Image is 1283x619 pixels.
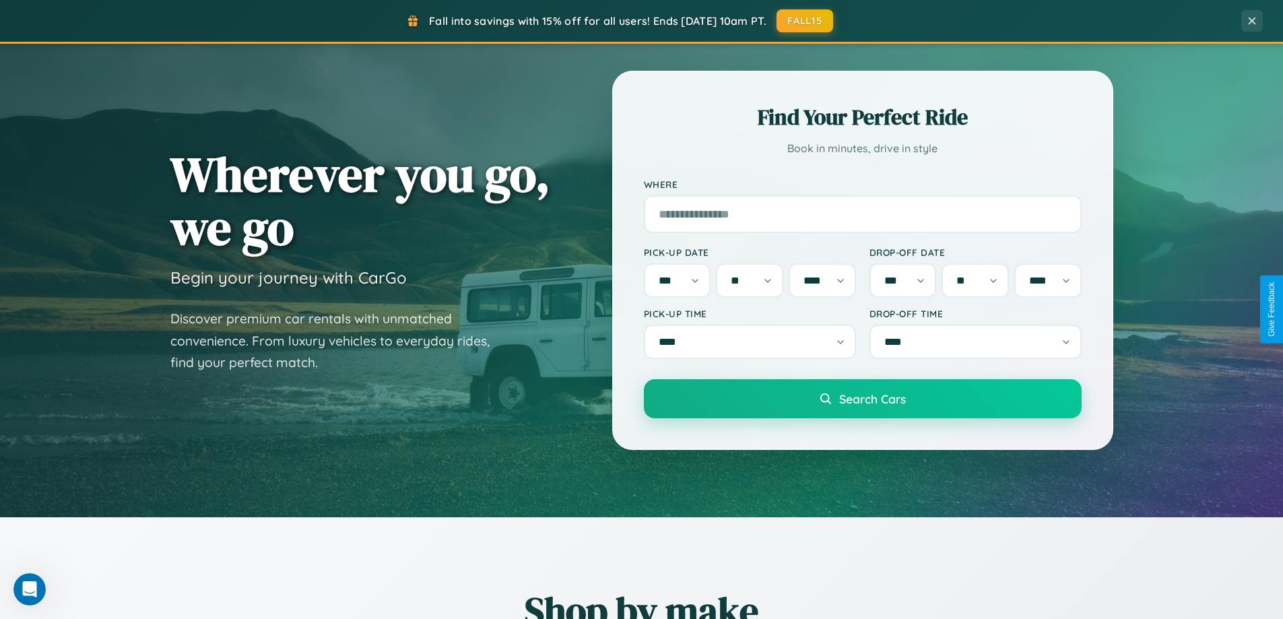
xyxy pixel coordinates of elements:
label: Where [644,178,1082,190]
h3: Begin your journey with CarGo [170,267,407,288]
span: Fall into savings with 15% off for all users! Ends [DATE] 10am PT. [429,14,766,28]
iframe: Intercom live chat [13,573,46,606]
h1: Wherever you go, we go [170,148,550,254]
p: Book in minutes, drive in style [644,139,1082,158]
h2: Find Your Perfect Ride [644,102,1082,132]
button: Search Cars [644,379,1082,418]
p: Discover premium car rentals with unmatched convenience. From luxury vehicles to everyday rides, ... [170,308,507,374]
div: Give Feedback [1267,282,1276,337]
label: Pick-up Time [644,308,856,319]
label: Pick-up Date [644,247,856,258]
span: Search Cars [839,391,906,406]
button: FALL15 [777,9,833,32]
label: Drop-off Date [869,247,1082,258]
label: Drop-off Time [869,308,1082,319]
